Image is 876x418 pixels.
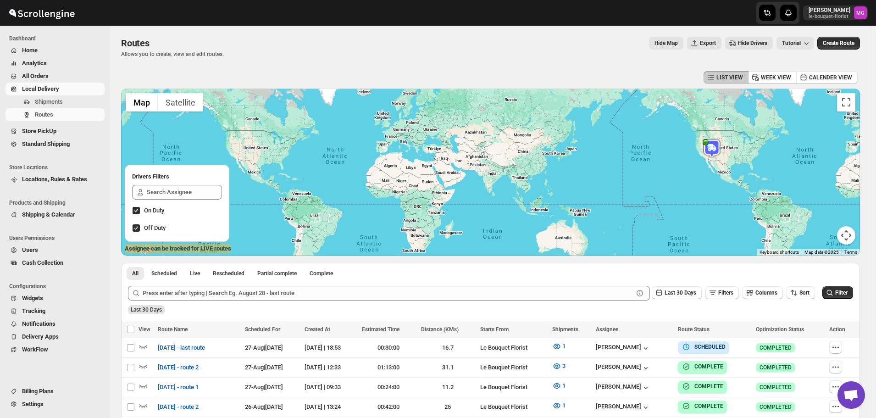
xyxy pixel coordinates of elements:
span: 27-Aug | [DATE] [245,344,283,351]
div: Le Bouquet Florist [480,363,547,372]
button: Show street map [126,93,158,111]
button: Filter [822,286,853,299]
span: Home [22,47,38,54]
button: [PERSON_NAME] [596,383,650,392]
img: Google [123,244,154,256]
span: Store Locations [9,164,105,171]
button: Create Route [817,37,860,50]
span: Scheduled [151,270,177,277]
span: LIST VIEW [716,74,743,81]
button: Sort [787,286,815,299]
b: COMPLETE [694,383,723,390]
button: 1 [547,398,571,413]
span: Action [829,326,845,333]
div: [DATE] | 09:33 [305,383,356,392]
span: Delivery Apps [22,333,59,340]
span: Export [700,39,716,47]
h2: Drivers Filters [132,172,222,181]
span: Local Delivery [22,85,59,92]
text: MG [856,10,865,16]
button: Widgets [6,292,105,305]
span: Estimated Time [362,326,399,333]
span: Columns [755,290,777,296]
div: 00:24:00 [362,383,416,392]
div: [DATE] | 13:24 [305,402,356,412]
button: Analytics [6,57,105,70]
button: [PERSON_NAME] [596,403,650,412]
div: Le Bouquet Florist [480,402,547,412]
span: Hide Map [654,39,678,47]
span: View [139,326,150,333]
span: 3 [562,362,566,369]
span: Analytics [22,60,47,67]
span: Cash Collection [22,259,63,266]
button: Locations, Rules & Rates [6,173,105,186]
p: Allows you to create, view and edit routes. [121,50,224,58]
span: Live [190,270,200,277]
div: 25 [421,402,475,412]
button: Columns [743,286,783,299]
span: Distance (KMs) [421,326,459,333]
span: 1 [562,343,566,350]
button: COMPLETE [682,401,723,411]
button: Last 30 Days [652,286,702,299]
span: Products and Shipping [9,199,105,206]
span: Filters [718,290,733,296]
span: Billing Plans [22,388,54,395]
b: COMPLETE [694,363,723,370]
span: Sort [799,290,809,296]
button: [PERSON_NAME] [596,344,650,353]
span: Locations, Rules & Rates [22,176,87,183]
button: 1 [547,379,571,393]
b: SCHEDULED [694,344,726,350]
button: [DATE] - route 2 [152,360,204,375]
span: All [132,270,139,277]
button: COMPLETE [682,382,723,391]
span: [DATE] - route 1 [158,383,199,392]
button: Billing Plans [6,385,105,398]
span: [DATE] - route 2 [158,363,199,372]
button: Tracking [6,305,105,318]
button: 3 [547,359,571,373]
button: Settings [6,398,105,411]
span: 1 [562,382,566,389]
button: Keyboard shortcuts [760,249,799,256]
span: Partial complete [257,270,297,277]
span: Starts From [480,326,509,333]
span: Store PickUp [22,128,56,134]
div: 01:13:00 [362,363,416,372]
span: Standard Shipping [22,140,70,147]
span: COMPLETED [760,384,792,391]
img: ScrollEngine [7,1,76,24]
button: All routes [127,267,144,280]
button: Delivery Apps [6,330,105,343]
span: Created At [305,326,330,333]
button: [PERSON_NAME] [596,363,650,373]
button: [DATE] - route 1 [152,380,204,395]
span: Route Name [158,326,188,333]
span: [DATE] - last route [158,343,205,352]
span: Notifications [22,320,55,327]
div: Le Bouquet Florist [480,383,547,392]
button: LIST VIEW [704,71,748,84]
button: SCHEDULED [682,342,726,351]
button: CALENDER VIEW [796,71,858,84]
span: Route Status [678,326,710,333]
button: All Orders [6,70,105,83]
span: 27-Aug | [DATE] [245,384,283,390]
label: Assignee can be tracked for LIVE routes [125,244,231,253]
span: Optimization Status [756,326,804,333]
a: Open chat [837,381,865,409]
span: [DATE] - route 2 [158,402,199,412]
div: [DATE] | 13:53 [305,343,356,352]
button: COMPLETE [682,362,723,371]
span: WorkFlow [22,346,48,353]
button: Users [6,244,105,256]
a: Open this area in Google Maps (opens a new window) [123,244,154,256]
button: Map action label [649,37,683,50]
button: Notifications [6,318,105,330]
div: Le Bouquet Florist [480,343,547,352]
button: User menu [803,6,868,20]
